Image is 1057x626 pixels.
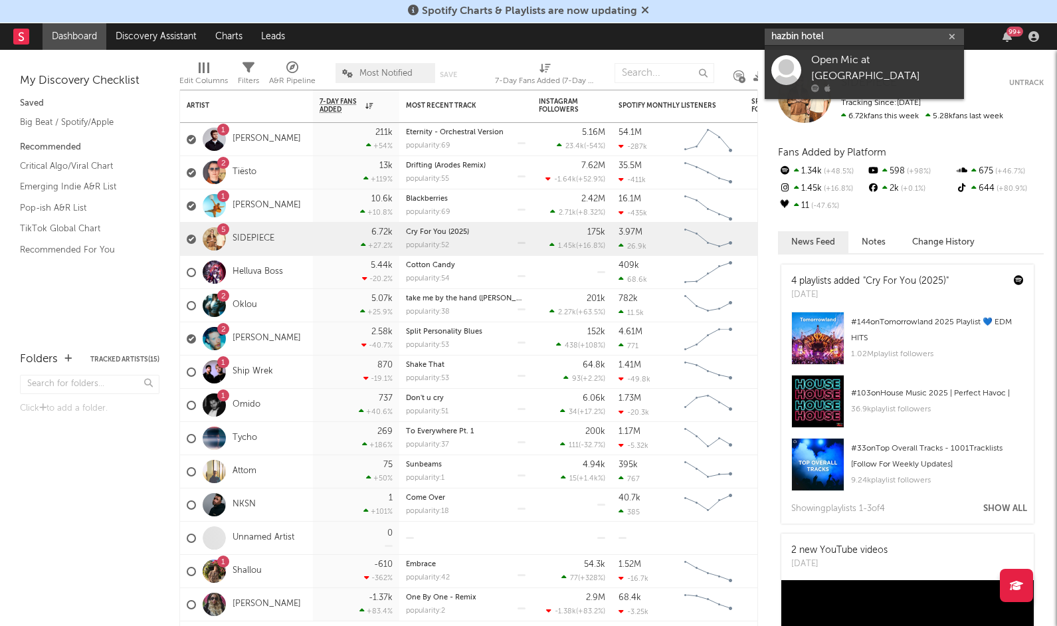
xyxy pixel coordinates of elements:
a: [PERSON_NAME] [233,200,301,211]
div: +83.4 % [359,607,393,615]
div: popularity: 52 [406,242,449,249]
a: Embrace [406,561,436,568]
div: -20.2 % [362,274,393,283]
a: Cotton Candy [406,262,455,269]
a: [PERSON_NAME] [233,333,301,344]
span: +8.32 % [578,209,603,217]
a: NKSN [233,499,256,510]
div: -5.32k [619,441,648,450]
svg: Chart title [678,555,738,588]
span: +17.2 % [579,409,603,416]
div: Don't u cry [406,395,526,402]
div: [DATE] [791,558,888,571]
div: ( ) [549,241,605,250]
div: 211k [375,128,393,137]
div: Spotify Monthly Listeners [619,102,718,110]
div: 7-Day Fans Added (7-Day Fans Added) [495,56,595,95]
div: 1.17M [619,427,640,436]
div: popularity: 54 [406,275,450,282]
div: -3.25k [619,607,648,616]
a: Omido [233,399,260,411]
span: +46.7 % [993,168,1025,175]
a: Helluva Boss [233,266,283,278]
span: 15 [569,475,577,482]
svg: Chart title [678,389,738,422]
div: Instagram Followers [539,98,585,114]
div: ( ) [561,574,605,582]
div: ( ) [560,441,605,449]
button: Notes [848,231,899,253]
a: #144onTomorrowland 2025 Playlist 💙 EDM HITS1.02Mplaylist followers [781,312,1034,375]
div: 767 [619,474,640,483]
div: 644 [955,180,1044,197]
div: Showing playlist s 1- 3 of 4 [791,501,885,517]
div: 2.58k [371,328,393,336]
span: Spotify Charts & Playlists are now updating [422,6,637,17]
div: 200k [585,427,605,436]
div: +27.2 % [361,241,393,250]
div: -610 [374,560,393,569]
div: ( ) [563,374,605,383]
button: Tracked Artists(15) [90,356,159,363]
div: 7.62M [581,161,605,170]
a: #33onTop Overall Tracks - 1001Tracklists [Follow For Weekly Updates]9.24kplaylist followers [781,438,1034,501]
span: +1.4k % [579,475,603,482]
div: Open Mic at [GEOGRAPHIC_DATA] [811,52,957,84]
div: 152k [587,328,605,336]
a: Attom [233,466,256,477]
div: popularity: 37 [406,441,449,449]
svg: Chart title [678,588,738,621]
a: Split Personality Blues [406,328,482,336]
div: -435k [619,209,647,217]
div: popularity: 55 [406,175,449,183]
div: 75 [383,461,393,469]
span: 438 [565,342,578,350]
span: -1.38k [555,608,576,615]
div: Blackberries [406,195,526,203]
span: +98 % [905,168,931,175]
div: 7-Day Fans Added (7-Day Fans Added) [495,73,595,89]
div: 771 [619,342,638,350]
div: +119 % [363,175,393,183]
div: -362 % [364,574,393,582]
div: Filters [238,73,259,89]
div: Eternity - Orchestral Version [406,129,526,136]
div: 1.73M [619,394,641,403]
div: -19.1 % [363,374,393,383]
div: Edit Columns [179,56,228,95]
a: "Cry For You (2025)" [863,276,949,286]
div: ( ) [546,607,605,615]
a: Shallou [233,566,262,577]
div: 598 [866,163,955,180]
div: +54 % [366,142,393,150]
div: popularity: 38 [406,308,450,316]
div: 737 [379,394,393,403]
div: 54.3k [584,560,605,569]
div: popularity: 53 [406,375,449,382]
span: 2.71k [559,209,576,217]
div: Drifting (Arodes Remix) [406,162,526,169]
svg: Chart title [678,322,738,356]
div: 68.4k [619,593,641,602]
a: #103onHouse Music 2025 | Perfect Havoc |36.9kplaylist followers [781,375,1034,438]
div: 11.5k [619,308,644,317]
div: take me by the hand (Aaron Hibell remix) [406,295,526,302]
div: popularity: 1 [406,474,444,482]
div: 68.6k [619,275,647,284]
a: Dashboard [43,23,106,50]
span: 111 [569,442,579,449]
svg: Chart title [678,488,738,522]
div: -1.37k [369,593,393,602]
a: Oklou [233,300,257,311]
div: Saved [20,96,159,112]
span: +52.9 % [578,176,603,183]
span: +108 % [580,342,603,350]
button: Change History [899,231,988,253]
div: Shake That [406,362,526,369]
div: 675 [955,163,1044,180]
a: Big Beat / Spotify/Apple [20,115,146,130]
a: [PERSON_NAME] [233,599,301,610]
a: Pop-ish A&R List [20,201,146,215]
div: 175k [587,228,605,237]
svg: Chart title [678,189,738,223]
